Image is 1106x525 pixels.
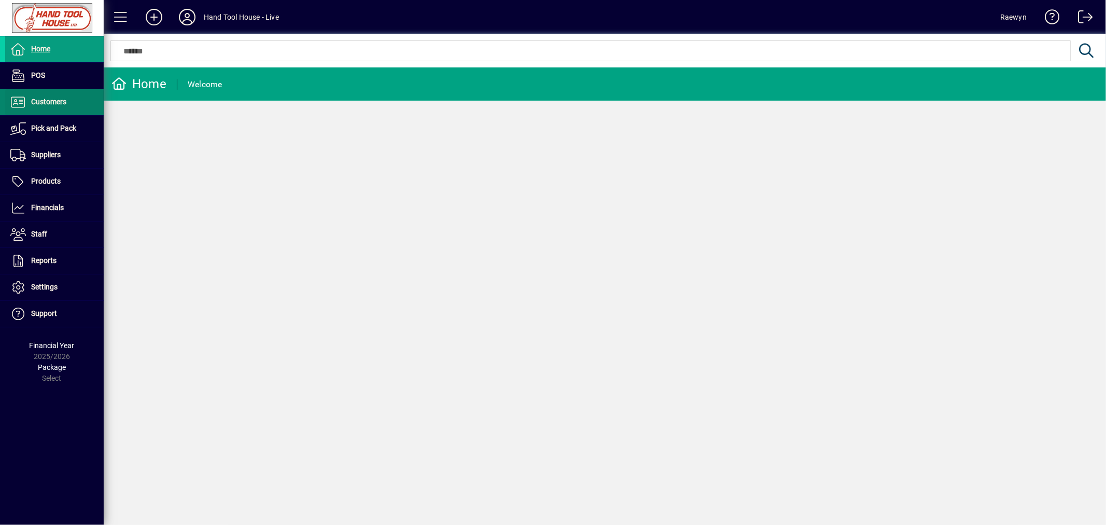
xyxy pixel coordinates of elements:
[204,9,279,25] div: Hand Tool House - Live
[5,222,104,247] a: Staff
[5,63,104,89] a: POS
[1070,2,1093,36] a: Logout
[31,150,61,159] span: Suppliers
[171,8,204,26] button: Profile
[31,177,61,185] span: Products
[5,116,104,142] a: Pick and Pack
[5,195,104,221] a: Financials
[1000,9,1027,25] div: Raewyn
[5,274,104,300] a: Settings
[5,301,104,327] a: Support
[31,71,45,79] span: POS
[31,283,58,291] span: Settings
[30,341,75,350] span: Financial Year
[38,363,66,371] span: Package
[31,45,50,53] span: Home
[1037,2,1060,36] a: Knowledge Base
[31,98,66,106] span: Customers
[111,76,166,92] div: Home
[5,248,104,274] a: Reports
[188,76,222,93] div: Welcome
[31,124,76,132] span: Pick and Pack
[31,256,57,265] span: Reports
[5,169,104,195] a: Products
[31,230,47,238] span: Staff
[5,89,104,115] a: Customers
[5,142,104,168] a: Suppliers
[137,8,171,26] button: Add
[31,309,57,317] span: Support
[31,203,64,212] span: Financials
